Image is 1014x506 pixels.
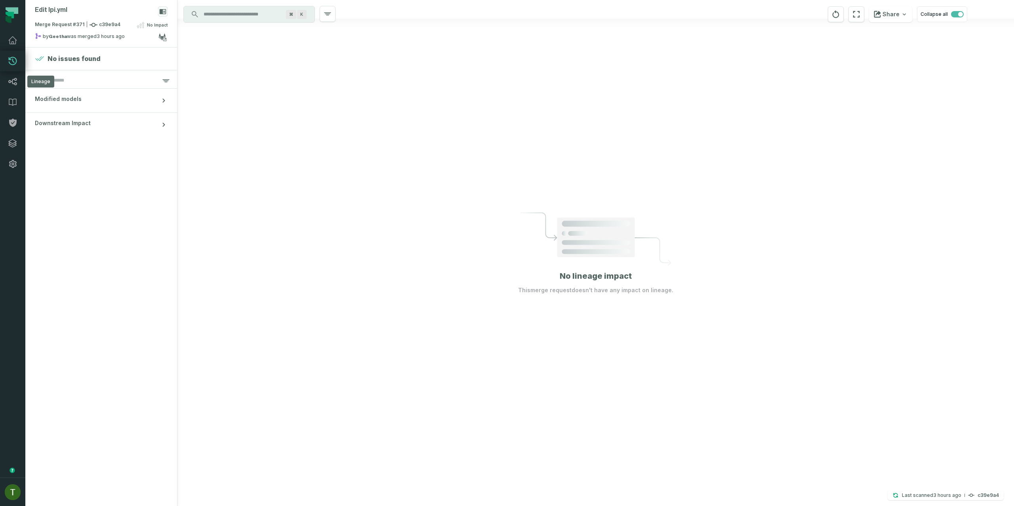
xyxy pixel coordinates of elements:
[49,34,67,39] strong: Geetha (geetha.b)
[35,95,82,103] span: Modified models
[35,119,91,127] span: Downstream Impact
[35,33,158,42] div: by was merged
[25,89,177,112] button: Modified models
[5,484,21,500] img: avatar of Tomer Galun
[147,22,168,28] span: No Impact
[518,286,673,294] p: This merge request doesn't have any impact on lineage.
[25,113,177,137] button: Downstream Impact
[157,32,168,42] a: View on gitlab
[35,6,67,14] div: Edit lpi.yml
[286,10,296,19] span: Press ⌘ + K to focus the search bar
[933,492,961,498] relative-time: Oct 1, 2025, 6:55 PM GMT+3
[35,21,120,29] span: Merge Request #371 c39e9a4
[917,6,967,22] button: Collapse all
[978,493,999,498] h4: c39e9a4
[97,33,125,39] relative-time: Oct 1, 2025, 6:23 PM GMT+3
[902,491,961,499] p: Last scanned
[48,54,101,63] h4: No issues found
[297,10,307,19] span: Press ⌘ + K to focus the search bar
[9,467,16,474] div: Tooltip anchor
[560,270,632,282] h1: No lineage impact
[27,76,54,88] div: Lineage
[888,491,1004,500] button: Last scanned[DATE] 6:55:40 PMc39e9a4
[869,6,912,22] button: Share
